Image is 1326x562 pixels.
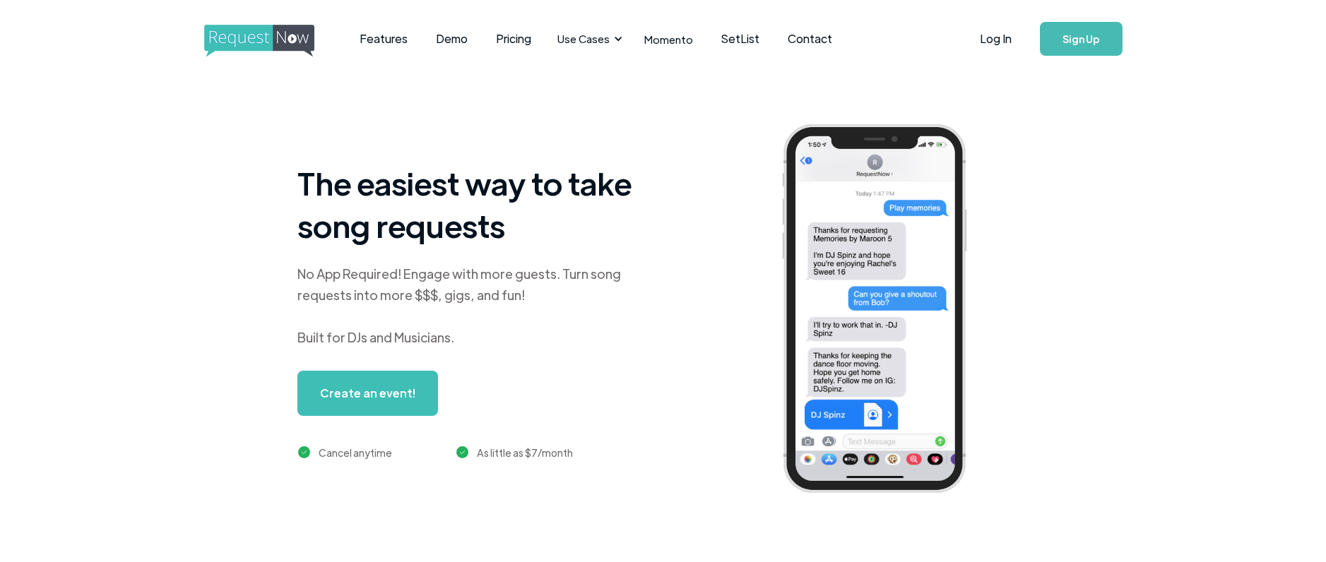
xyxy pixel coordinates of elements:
[297,162,651,246] h1: The easiest way to take song requests
[774,17,846,61] a: Contact
[707,17,774,61] a: SetList
[204,25,310,53] a: home
[557,31,610,47] div: Use Cases
[1127,518,1326,562] iframe: LiveChat chat widget
[482,17,545,61] a: Pricing
[298,446,310,458] img: green checkmark
[297,371,438,416] a: Create an event!
[456,446,468,458] img: green checkmark
[345,17,422,61] a: Features
[204,25,341,57] img: requestnow logo
[297,263,651,348] div: No App Required! Engage with more guests. Turn song requests into more $$$, gigs, and fun! Built ...
[549,17,627,61] div: Use Cases
[966,14,1026,64] a: Log In
[630,18,707,60] a: Momento
[1040,22,1123,56] a: Sign Up
[477,444,573,461] div: As little as $7/month
[766,114,1005,508] img: iphone screenshot
[319,444,392,461] div: Cancel anytime
[422,17,482,61] a: Demo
